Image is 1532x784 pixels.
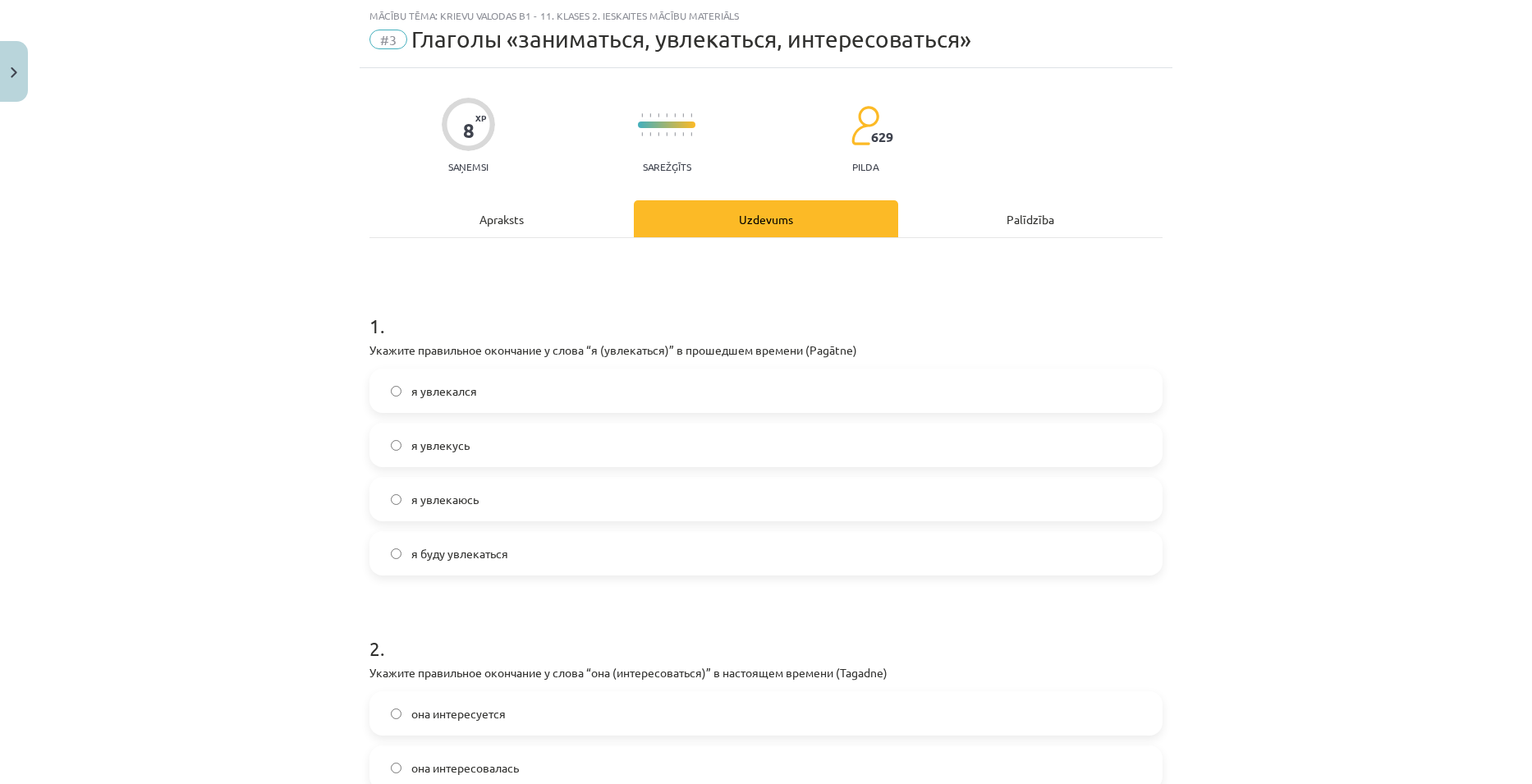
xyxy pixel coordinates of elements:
[369,342,1163,359] p: Укажите правильное окончание у слова “я (увлекаться)” в прошедшем времени (Pagātne)
[463,119,475,142] div: 8
[369,664,1163,681] p: Укажите правильное окончание у слова “она (интересоваться)” в настоящем времени (Tagadne)
[391,494,401,505] input: я увлекаюсь
[666,113,667,117] img: icon-short-line-57e1e144782c952c97e751825c79c345078a6d821885a25fce030b3d8c18986b.svg
[690,132,692,136] img: icon-short-line-57e1e144782c952c97e751825c79c345078a6d821885a25fce030b3d8c18986b.svg
[898,200,1163,237] div: Palīdzība
[391,763,401,773] input: она интересовалась
[369,286,1163,337] h1: 1 .
[411,545,508,562] span: я буду увлекаться
[411,491,479,508] span: я увлекаюсь
[649,132,651,136] img: icon-short-line-57e1e144782c952c97e751825c79c345078a6d821885a25fce030b3d8c18986b.svg
[11,67,17,78] img: icon-close-lesson-0947bae3869378f0d4975bcd49f059093ad1ed9edebbc8119c70593378902aed.svg
[369,10,1163,21] div: Mācību tēma: Krievu valodas b1 - 11. klases 2. ieskaites mācību materiāls
[369,200,634,237] div: Apraksts
[641,132,643,136] img: icon-short-line-57e1e144782c952c97e751825c79c345078a6d821885a25fce030b3d8c18986b.svg
[411,759,519,777] span: она интересовалась
[391,708,401,719] input: она интересуется
[649,113,651,117] img: icon-short-line-57e1e144782c952c97e751825c79c345078a6d821885a25fce030b3d8c18986b.svg
[851,105,879,146] img: students-c634bb4e5e11cddfef0936a35e636f08e4e9abd3cc4e673bd6f9a4125e45ecb1.svg
[391,440,401,451] input: я увлекусь
[666,132,667,136] img: icon-short-line-57e1e144782c952c97e751825c79c345078a6d821885a25fce030b3d8c18986b.svg
[411,705,506,722] span: она интересуется
[391,386,401,397] input: я увлекался
[369,30,407,49] span: #3
[634,200,898,237] div: Uzdevums
[674,113,676,117] img: icon-short-line-57e1e144782c952c97e751825c79c345078a6d821885a25fce030b3d8c18986b.svg
[369,608,1163,659] h1: 2 .
[682,113,684,117] img: icon-short-line-57e1e144782c952c97e751825c79c345078a6d821885a25fce030b3d8c18986b.svg
[658,132,659,136] img: icon-short-line-57e1e144782c952c97e751825c79c345078a6d821885a25fce030b3d8c18986b.svg
[475,113,486,122] span: XP
[852,161,878,172] p: pilda
[658,113,659,117] img: icon-short-line-57e1e144782c952c97e751825c79c345078a6d821885a25fce030b3d8c18986b.svg
[411,383,477,400] span: я увлекался
[871,130,893,144] span: 629
[643,161,691,172] p: Sarežģīts
[674,132,676,136] img: icon-short-line-57e1e144782c952c97e751825c79c345078a6d821885a25fce030b3d8c18986b.svg
[641,113,643,117] img: icon-short-line-57e1e144782c952c97e751825c79c345078a6d821885a25fce030b3d8c18986b.svg
[682,132,684,136] img: icon-short-line-57e1e144782c952c97e751825c79c345078a6d821885a25fce030b3d8c18986b.svg
[442,161,495,172] p: Saņemsi
[411,437,470,454] span: я увлекусь
[391,548,401,559] input: я буду увлекаться
[690,113,692,117] img: icon-short-line-57e1e144782c952c97e751825c79c345078a6d821885a25fce030b3d8c18986b.svg
[411,25,971,53] span: Глаголы «заниматься, увлекаться, интересоваться»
